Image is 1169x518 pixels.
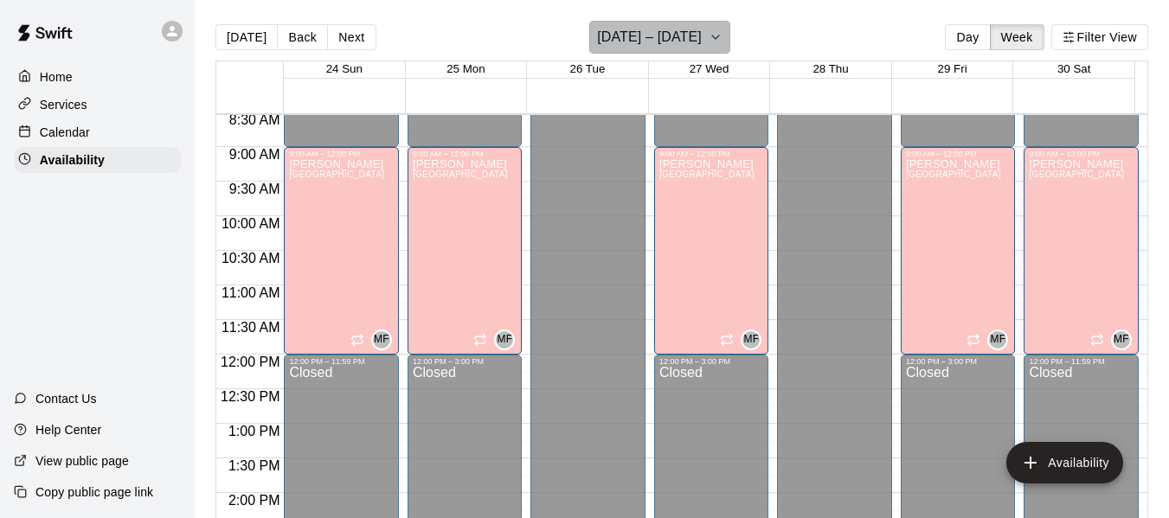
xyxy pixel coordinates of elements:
[1029,357,1134,366] div: 12:00 PM – 11:59 PM
[284,147,399,355] div: 9:00 AM – 12:00 PM: Available
[446,62,485,75] button: 25 Mon
[224,458,285,473] span: 1:30 PM
[216,389,284,404] span: 12:30 PM
[413,357,517,366] div: 12:00 PM – 3:00 PM
[1090,333,1104,347] span: Recurring availability
[217,320,285,335] span: 11:30 AM
[224,493,285,508] span: 2:00 PM
[35,483,153,501] p: Copy public page link
[217,251,285,265] span: 10:30 AM
[654,147,769,355] div: 9:00 AM – 12:00 PM: Available
[224,424,285,438] span: 1:00 PM
[659,169,755,179] span: [GEOGRAPHIC_DATA]
[690,62,729,75] button: 27 Wed
[906,169,1001,179] span: [GEOGRAPHIC_DATA]
[1051,24,1148,50] button: Filter View
[659,150,764,158] div: 9:00 AM – 12:00 PM
[901,147,1016,355] div: 9:00 AM – 12:00 PM: Available
[1006,442,1123,483] button: add
[813,62,848,75] button: 28 Thu
[741,329,761,350] div: Matt Field
[225,112,285,127] span: 8:30 AM
[1029,169,1124,179] span: [GEOGRAPHIC_DATA]
[289,357,394,366] div: 12:00 PM – 11:59 PM
[326,62,363,75] button: 24 Sun
[497,331,512,349] span: MF
[216,355,284,369] span: 12:00 PM
[720,333,734,347] span: Recurring availability
[743,331,759,349] span: MF
[225,147,285,162] span: 9:00 AM
[1024,147,1139,355] div: 9:00 AM – 12:00 PM: Available
[570,62,606,75] button: 26 Tue
[990,331,1005,349] span: MF
[938,62,967,75] button: 29 Fri
[1114,331,1129,349] span: MF
[1057,62,1091,75] button: 30 Sat
[35,390,97,407] p: Contact Us
[14,119,181,145] a: Calendar
[350,333,364,347] span: Recurring availability
[990,24,1044,50] button: Week
[906,150,1011,158] div: 9:00 AM – 12:00 PM
[14,92,181,118] a: Services
[40,68,73,86] p: Home
[494,329,515,350] div: Matt Field
[215,24,278,50] button: [DATE]
[906,357,1011,366] div: 12:00 PM – 3:00 PM
[289,150,394,158] div: 9:00 AM – 12:00 PM
[40,124,90,141] p: Calendar
[225,182,285,196] span: 9:30 AM
[217,216,285,231] span: 10:00 AM
[14,64,181,90] a: Home
[35,452,129,470] p: View public page
[473,333,487,347] span: Recurring availability
[1029,150,1134,158] div: 9:00 AM – 12:00 PM
[217,285,285,300] span: 11:00 AM
[659,357,764,366] div: 12:00 PM – 3:00 PM
[289,169,384,179] span: [GEOGRAPHIC_DATA]
[371,329,392,350] div: Matt Field
[413,150,517,158] div: 9:00 AM – 12:00 PM
[967,333,980,347] span: Recurring availability
[589,21,730,54] button: [DATE] – [DATE]
[40,151,105,169] p: Availability
[374,331,389,349] span: MF
[35,421,101,438] p: Help Center
[1111,329,1132,350] div: Matt Field
[277,24,328,50] button: Back
[14,147,181,173] a: Availability
[40,96,87,113] p: Services
[987,329,1008,350] div: Matt Field
[945,24,990,50] button: Day
[327,24,376,50] button: Next
[408,147,523,355] div: 9:00 AM – 12:00 PM: Available
[597,25,702,49] h6: [DATE] – [DATE]
[413,169,508,179] span: [GEOGRAPHIC_DATA]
